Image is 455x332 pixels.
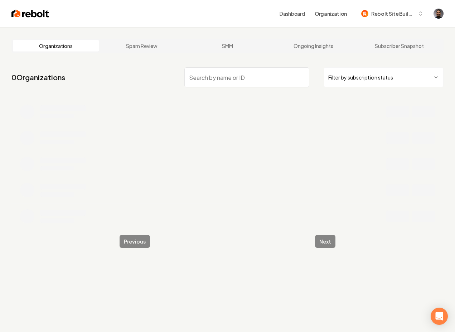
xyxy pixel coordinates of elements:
button: Open user button [434,9,444,19]
img: Daniel Humberto Ortega Celis [434,9,444,19]
a: Dashboard [280,10,305,17]
button: Organization [310,7,351,20]
a: Subscriber Snapshot [356,40,442,52]
input: Search by name or ID [184,67,309,87]
a: SMM [185,40,271,52]
a: Organizations [13,40,99,52]
a: Ongoing Insights [270,40,356,52]
img: Rebolt Logo [11,9,49,19]
span: Rebolt Site Builder [371,10,415,18]
a: Spam Review [99,40,185,52]
a: 0Organizations [11,72,65,82]
img: Rebolt Site Builder [361,10,368,17]
div: Open Intercom Messenger [431,308,448,325]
